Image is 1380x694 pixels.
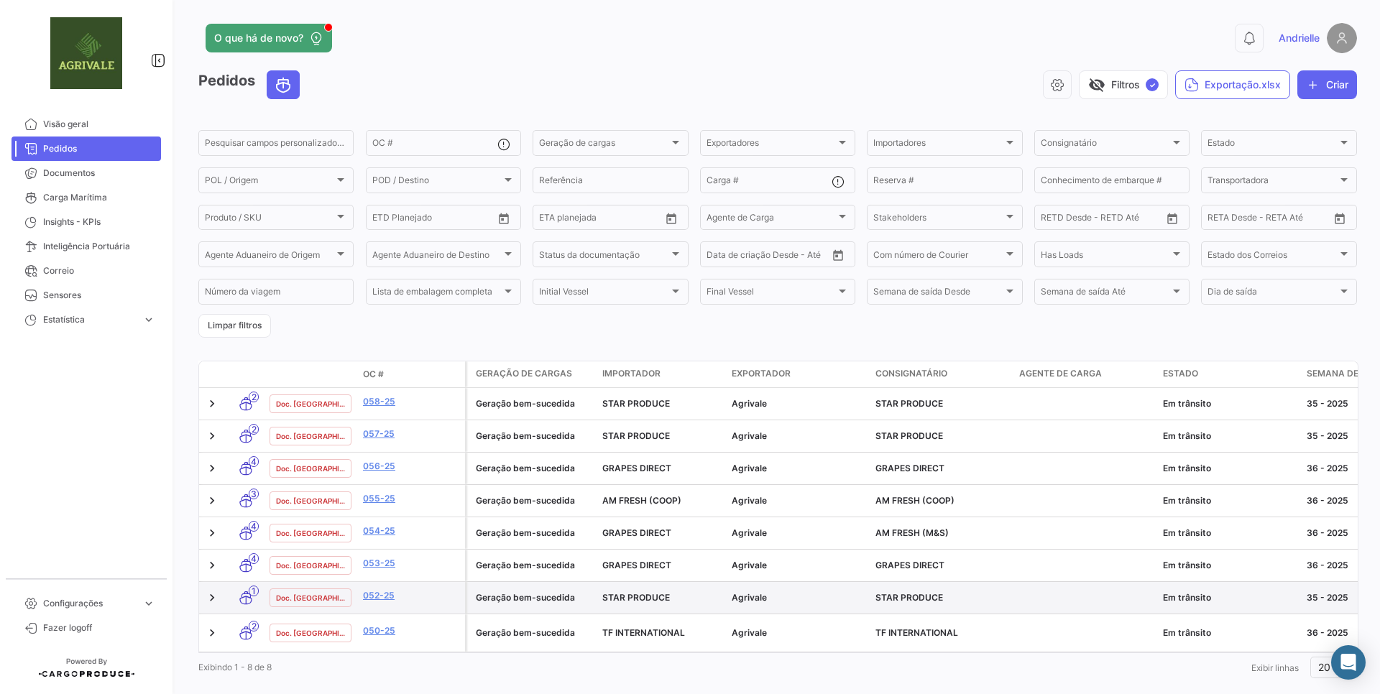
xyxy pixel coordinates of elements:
a: 055-25 [363,492,459,505]
div: Em trânsito [1163,626,1295,639]
button: Limpar filtros [198,314,271,338]
datatable-header-cell: OC # [357,362,465,387]
span: Estado dos Correios [1207,251,1337,262]
a: Insights - KPIs [11,210,161,234]
span: GRAPES DIRECT [602,560,671,570]
div: Em trânsito [1163,527,1295,540]
span: 4 [249,521,259,532]
span: 4 [249,456,259,467]
button: Open calendar [1329,208,1351,229]
span: Agrivale [732,592,767,603]
span: Agente Aduaneiro de Destino [372,251,502,262]
div: Geração bem-sucedida [476,591,591,604]
span: Exibir linhas [1251,662,1299,673]
datatable-header-cell: Geração de cargas [467,361,597,387]
div: Geração bem-sucedida [476,527,591,540]
a: Correio [11,259,161,283]
div: Em trânsito [1163,591,1295,604]
span: Estatística [43,313,137,326]
span: Semana de saída Até [1041,289,1170,299]
span: Sensores [43,289,155,302]
span: 2 [249,621,259,631]
span: 2 [249,424,259,435]
span: Com número de Courier [873,251,1003,262]
span: Geração de cargas [476,367,572,380]
span: Has Loads [1041,251,1170,262]
span: Doc. [GEOGRAPHIC_DATA] [276,398,345,410]
span: Final Vessel [707,289,836,299]
span: TF INTERNATIONAL [602,627,685,638]
button: Exportação.xlsx [1175,70,1290,99]
span: Stakeholders [873,215,1003,225]
span: 2 [249,392,259,402]
span: Exportador [732,367,791,380]
span: GRAPES DIRECT [602,527,671,538]
span: Initial Vessel [539,289,668,299]
button: Open calendar [827,244,849,266]
span: Fazer logoff [43,621,155,634]
button: Open calendar [661,208,682,229]
span: STAR PRODUCE [602,398,670,409]
div: Em trânsito [1163,559,1295,572]
span: Doc. [GEOGRAPHIC_DATA] [276,430,345,442]
a: 052-25 [363,589,459,602]
span: TF INTERNATIONAL [875,627,958,638]
a: Pedidos [11,137,161,161]
span: Carga Marítima [43,191,155,204]
span: Agrivale [732,560,767,570]
button: visibility_offFiltros✓ [1079,70,1168,99]
span: STAR PRODUCE [875,592,943,603]
a: Expand/Collapse Row [205,429,219,443]
span: Visão geral [43,118,155,131]
button: Ocean [267,71,299,98]
span: Importadores [873,140,1003,150]
a: Inteligência Portuária [11,234,161,259]
span: GRAPES DIRECT [875,560,944,570]
span: Status da documentação [539,251,668,262]
span: Transportadora [1207,177,1337,188]
div: Geração bem-sucedida [476,462,591,475]
span: GRAPES DIRECT [602,463,671,473]
a: Expand/Collapse Row [205,494,219,508]
div: Em trânsito [1163,494,1295,507]
input: Desde [372,215,398,225]
div: Em trânsito [1163,397,1295,410]
img: placeholder-user.png [1327,23,1357,53]
div: Geração bem-sucedida [476,397,591,410]
a: Visão geral [11,112,161,137]
input: Desde [1207,215,1233,225]
datatable-header-cell: Consignatário [870,361,1013,387]
span: Importador [602,367,661,380]
span: Agrivale [732,495,767,506]
a: Expand/Collapse Row [205,397,219,411]
input: Até [408,215,466,225]
span: Insights - KPIs [43,216,155,228]
span: Agrivale [732,430,767,441]
div: Em trânsito [1163,462,1295,475]
button: Open calendar [1161,208,1183,229]
input: Até [1077,215,1134,225]
span: Produto / SKU [205,215,334,225]
span: Doc. [GEOGRAPHIC_DATA] [276,592,345,603]
span: expand_more [142,313,155,326]
a: Expand/Collapse Row [205,558,219,573]
span: Exportadores [707,140,836,150]
div: Geração bem-sucedida [476,626,591,639]
span: O que há de novo? [214,31,303,45]
span: Estado [1207,140,1337,150]
span: Agente de Carga [1019,367,1102,380]
span: Agrivale [732,398,767,409]
datatable-header-cell: Importador [597,361,726,387]
span: Exibindo 1 - 8 de 8 [198,662,272,672]
button: O que há de novo? [206,24,332,52]
a: Documentos [11,161,161,185]
span: STAR PRODUCE [602,430,670,441]
span: Doc. [GEOGRAPHIC_DATA] [276,560,345,571]
div: Geração bem-sucedida [476,494,591,507]
span: Consignatário [1041,140,1170,150]
a: 053-25 [363,557,459,570]
a: 054-25 [363,524,459,537]
a: 057-25 [363,427,459,440]
span: Configurações [43,597,137,610]
span: Consignatário [875,367,947,380]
